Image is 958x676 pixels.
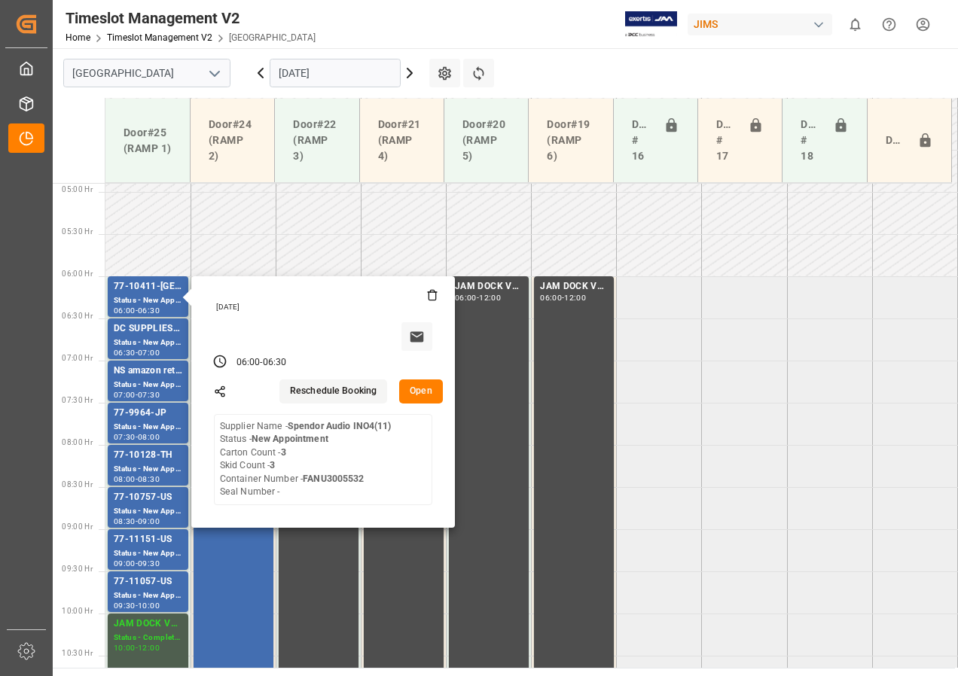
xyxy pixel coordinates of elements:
b: New Appointment [252,434,328,444]
div: 77-11057-US [114,574,182,589]
div: Status - New Appointment [114,379,182,391]
input: DD-MM-YYYY [270,59,401,87]
div: 09:00 [114,560,136,567]
span: 06:30 Hr [62,312,93,320]
a: Timeslot Management V2 [107,32,212,43]
div: - [136,644,138,651]
div: Status - New Appointment [114,505,182,518]
span: 09:00 Hr [62,522,93,531]
div: 10:00 [138,602,160,609]
div: - [136,434,138,440]
div: 06:00 [114,307,136,314]
div: - [136,518,138,525]
div: 09:00 [138,518,160,525]
div: 12:00 [138,644,160,651]
button: Open [399,379,443,403]
div: Status - New Appointment [114,589,182,602]
div: - [136,476,138,483]
div: 06:30 [263,356,287,370]
div: Status - New Appointment [114,463,182,476]
div: 12:00 [564,294,586,301]
span: 10:30 Hr [62,649,93,657]
button: show 0 new notifications [838,8,872,41]
div: - [136,349,138,356]
div: 07:30 [138,391,160,398]
div: Door#23 [880,126,911,155]
div: Supplier Name - Status - Carton Count - Skid Count - Container Number - Seal Number - [220,420,392,499]
a: Home [66,32,90,43]
div: 09:30 [138,560,160,567]
span: 08:30 Hr [62,480,93,489]
div: [DATE] [211,302,438,312]
div: 08:30 [138,476,160,483]
div: 07:30 [114,434,136,440]
div: Door#21 (RAMP 4) [372,111,432,170]
div: Status - New Appointment [114,547,182,560]
div: Doors # 18 [795,111,826,170]
div: 12:00 [479,294,501,301]
div: 06:30 [138,307,160,314]
div: 06:30 [114,349,136,356]
button: open menu [203,62,225,85]
button: Reschedule Booking [279,379,387,403]
div: 06:00 [455,294,477,301]
span: 07:00 Hr [62,354,93,362]
div: - [260,356,262,370]
b: Spendor Audio INO4(11) [288,421,392,431]
div: - [562,294,564,301]
div: Status - New Appointment [114,421,182,434]
div: 08:30 [114,518,136,525]
div: - [136,391,138,398]
div: Door#22 (RAMP 3) [287,111,346,170]
div: Doors # 17 [710,111,742,170]
span: 09:30 Hr [62,565,93,573]
span: 10:00 Hr [62,607,93,615]
span: 05:00 Hr [62,185,93,193]
button: JIMS [688,10,838,38]
div: - [136,602,138,609]
span: 08:00 Hr [62,438,93,446]
div: - [477,294,479,301]
div: NS amazon returns [114,364,182,379]
div: JAM DOCK VOLUME CONTROL [455,279,523,294]
div: Door#19 (RAMP 6) [541,111,600,170]
button: Help Center [872,8,906,41]
div: Door#20 (RAMP 5) [456,111,516,170]
div: 77-10128-TH [114,448,182,463]
div: - [136,307,138,314]
span: 06:00 Hr [62,269,93,278]
div: Status - New Appointment [114,336,182,349]
div: 77-10757-US [114,490,182,505]
b: 3 [270,460,275,470]
div: JAM DOCK VOLUME CONTROL [114,617,182,632]
span: 07:30 Hr [62,396,93,404]
div: 10:00 [114,644,136,651]
div: 07:00 [138,349,160,356]
div: 08:00 [114,476,136,483]
div: Status - New Appointment [114,294,182,307]
div: 77-9964-JP [114,406,182,421]
input: Type to search/select [63,59,230,87]
div: Status - Completed [114,632,182,644]
div: JIMS [688,14,832,35]
div: DC SUPPLIES / [PERSON_NAME] [114,321,182,336]
div: JAM DOCK VOLUME CONTROL [540,279,608,294]
div: 08:00 [138,434,160,440]
div: Doors # 16 [626,111,657,170]
div: 07:00 [114,391,136,398]
b: 3 [281,447,286,458]
b: FANU3005532 [303,474,364,484]
span: 05:30 Hr [62,227,93,236]
div: 06:00 [540,294,562,301]
div: 77-11151-US [114,532,182,547]
div: 09:30 [114,602,136,609]
div: 06:00 [236,356,261,370]
div: Timeslot Management V2 [66,7,316,29]
div: Door#25 (RAMP 1) [117,119,178,163]
div: 77-10411-[GEOGRAPHIC_DATA] [114,279,182,294]
div: - [136,560,138,567]
img: Exertis%20JAM%20-%20Email%20Logo.jpg_1722504956.jpg [625,11,677,38]
div: Door#24 (RAMP 2) [203,111,262,170]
